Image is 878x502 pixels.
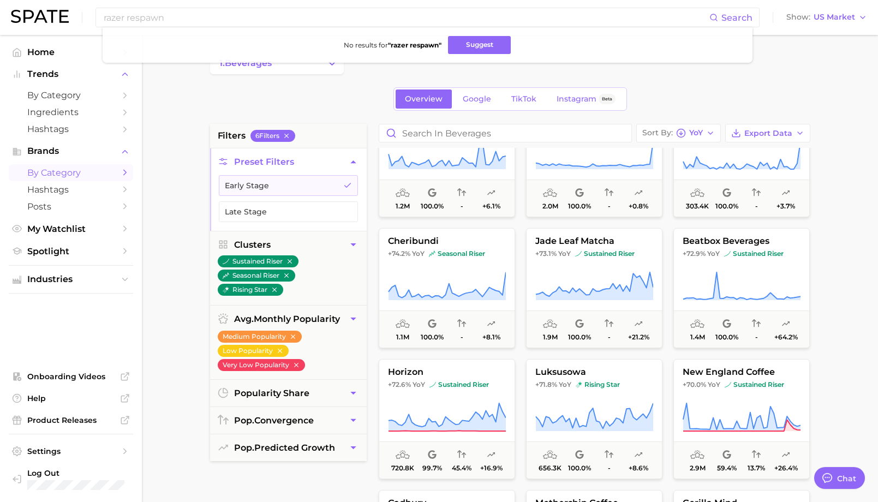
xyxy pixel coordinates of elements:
span: YoY [558,249,571,258]
button: arden's garden+75.6% YoYsustained risersustained riser2.0m100.0%-+0.8% [526,97,662,217]
span: 1. beverages [219,58,272,68]
span: monthly popularity [234,314,340,324]
span: popularity convergence: Insufficient Data [457,187,466,200]
span: +70.0% [683,380,706,389]
button: Early Stage [219,175,358,196]
button: Trends [9,66,133,82]
button: beatbox beverages+72.9% YoYsustained risersustained riser1.4m100.0%-+64.2% [673,228,810,348]
span: popularity share [234,388,309,398]
span: Overview [405,94,443,104]
span: +71.8% [535,380,557,389]
button: Low Popularity [218,345,289,357]
img: sustained riser [725,381,731,388]
span: 100.0% [568,202,591,210]
span: sustained riser [724,249,784,258]
button: cheribundi+74.2% YoYseasonal riserseasonal riser1.1m100.0%-+8.1% [379,228,515,348]
a: Spotlight [9,243,133,260]
span: cheribundi [379,236,515,246]
span: 100.0% [421,333,444,341]
span: Export Data [744,129,792,138]
abbr: popularity index [234,443,254,453]
span: popularity share: Google [575,318,584,331]
span: luksusowa [527,367,662,377]
span: popularity predicted growth: Uncertain [634,187,643,200]
span: +8.1% [482,333,500,341]
a: Help [9,390,133,407]
span: Onboarding Videos [27,372,115,381]
span: by Category [27,90,115,100]
a: Ingredients [9,104,133,121]
span: 656.3k [539,464,562,472]
span: average monthly popularity: Medium Popularity [396,187,410,200]
span: popularity convergence: Insufficient Data [605,449,613,462]
span: +21.2% [628,333,649,341]
button: seasonal riser [218,270,295,282]
span: YoY [413,380,425,389]
a: Log out. Currently logged in with e-mail ameera.masud@digitas.com. [9,465,133,493]
span: jade leaf matcha [527,236,662,246]
span: popularity convergence: Insufficient Data [605,318,613,331]
input: Search here for a brand, industry, or ingredient [103,8,709,27]
img: seasonal riser [429,250,435,257]
span: +72.9% [683,249,706,258]
button: Very Low Popularity [218,359,305,371]
span: 1.4m [690,333,704,341]
span: popularity predicted growth: Uncertain [781,187,790,200]
a: by Category [9,87,133,104]
span: 1.2m [396,202,410,210]
span: popularity share: Google [722,187,731,200]
span: 1.1m [396,333,409,341]
span: +6.1% [482,202,500,210]
span: popularity convergence: Insufficient Data [605,187,613,200]
button: new england coffee+70.0% YoYsustained risersustained riser2.9m59.4%13.7%+26.4% [673,359,810,479]
span: average monthly popularity: Medium Popularity [543,187,557,200]
span: 1.9m [542,333,557,341]
button: horizon+72.6% YoYsustained risersustained riser720.8k99.7%45.4%+16.9% [379,359,515,479]
span: Preset Filters [234,157,294,167]
span: average monthly popularity: Low Popularity [690,187,704,200]
img: rising star [223,286,229,293]
button: Clusters [210,231,367,258]
button: popularity share [210,380,367,407]
span: popularity share: Google [428,187,437,200]
span: average monthly popularity: Medium Popularity [690,449,704,462]
span: 100.0% [715,333,738,341]
span: Show [786,14,810,20]
span: popularity predicted growth: Likely [781,318,790,331]
span: Google [463,94,491,104]
span: sustained riser [725,380,784,389]
a: Settings [9,443,133,459]
span: popularity predicted growth: Uncertain [487,187,495,200]
span: Clusters [234,240,271,250]
input: Search in beverages [379,124,631,142]
span: YoY [689,130,703,136]
button: Change Category [210,52,344,74]
span: popularity convergence: Insufficient Data [457,318,466,331]
span: popularity predicted growth: Uncertain [781,449,790,462]
a: TikTok [502,89,546,109]
button: Brands [9,143,133,159]
a: Hashtags [9,121,133,138]
span: popularity share: Google [428,318,437,331]
a: Home [9,44,133,61]
span: - [460,202,463,210]
button: jade leaf matcha+73.1% YoYsustained risersustained riser1.9m100.0%-+21.2% [526,228,662,348]
button: rising star [218,284,283,296]
span: popularity share: Google [428,449,437,462]
span: My Watchlist [27,224,115,234]
button: ShowUS Market [784,10,870,25]
button: Preset Filters [210,148,367,175]
span: Posts [27,201,115,212]
button: [US_STATE] coffee company+75.5% YoYrising starrising star303.4k100.0%-+3.7% [673,97,810,217]
span: 45.4% [452,464,471,472]
span: +26.4% [774,464,797,472]
img: sustained riser [724,250,731,257]
span: YoY [559,380,571,389]
span: US Market [814,14,855,20]
span: popularity share: Google [722,449,731,462]
span: +72.6% [388,380,411,389]
span: Search [721,13,752,23]
button: Sort ByYoY [636,124,721,142]
span: rising star [576,380,620,389]
span: +0.8% [629,202,648,210]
